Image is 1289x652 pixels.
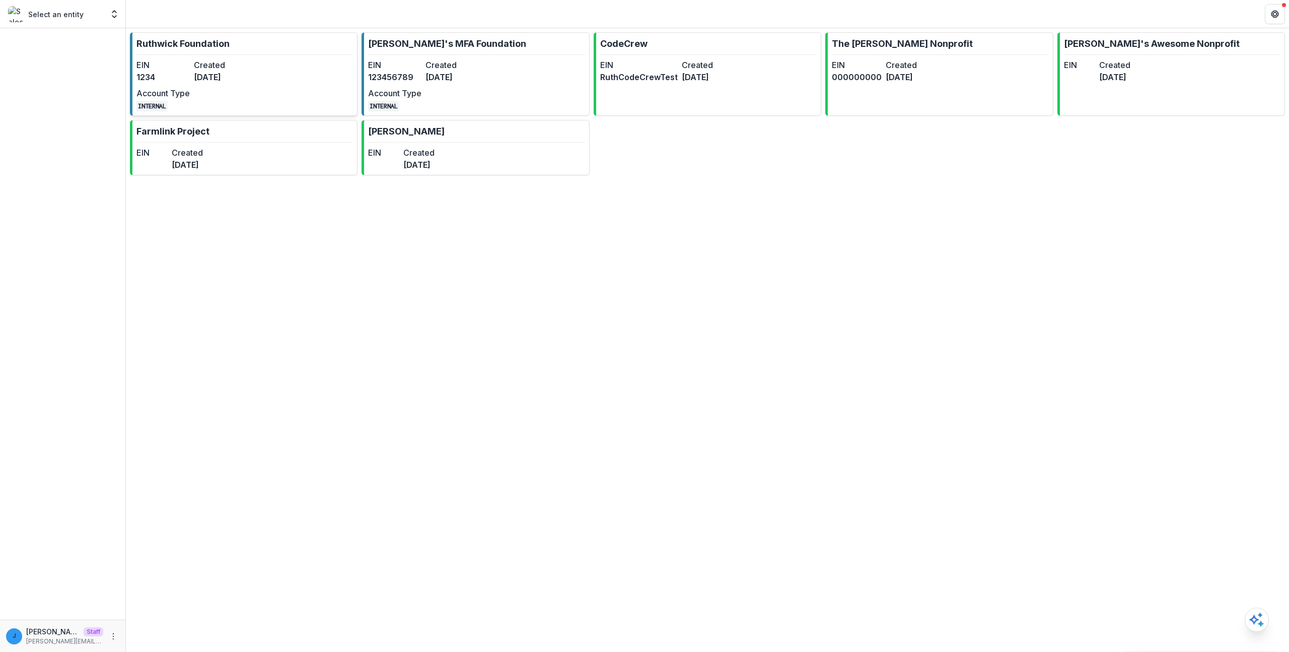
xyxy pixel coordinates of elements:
dt: EIN [368,59,421,71]
p: Staff [84,627,103,636]
dt: EIN [600,59,678,71]
a: [PERSON_NAME]'s Awesome NonprofitEINCreated[DATE] [1057,32,1285,116]
code: INTERNAL [368,101,399,111]
p: Ruthwick Foundation [136,37,230,50]
p: [PERSON_NAME]'s MFA Foundation [368,37,526,50]
dt: EIN [1064,59,1095,71]
p: Farmlink Project [136,124,209,138]
dd: [DATE] [403,159,435,171]
dd: [DATE] [886,71,936,83]
img: Select an entity [8,6,24,22]
dd: [DATE] [1099,71,1130,83]
dt: EIN [136,59,190,71]
p: [PERSON_NAME] [368,124,445,138]
a: [PERSON_NAME]EINCreated[DATE] [362,120,589,175]
a: CodeCrewEINRuthCodeCrewTestCreated[DATE] [594,32,821,116]
dd: [DATE] [425,71,479,83]
p: [PERSON_NAME]'s Awesome Nonprofit [1064,37,1240,50]
a: Farmlink ProjectEINCreated[DATE] [130,120,357,175]
dd: 1234 [136,71,190,83]
dd: 123456789 [368,71,421,83]
button: More [107,630,119,642]
button: Open entity switcher [107,4,121,24]
p: [PERSON_NAME][EMAIL_ADDRESS][DOMAIN_NAME] [26,626,80,637]
dt: Created [403,147,435,159]
dt: Account Type [136,87,190,99]
p: CodeCrew [600,37,648,50]
dt: EIN [368,147,399,159]
dd: [DATE] [172,159,203,171]
code: INTERNAL [136,101,168,111]
dt: Created [172,147,203,159]
dt: Created [1099,59,1130,71]
dt: Created [194,59,247,71]
dt: Account Type [368,87,421,99]
p: [PERSON_NAME][EMAIL_ADDRESS][DOMAIN_NAME] [26,637,103,646]
dt: Created [425,59,479,71]
a: The [PERSON_NAME] NonprofitEIN000000000Created[DATE] [825,32,1053,116]
dt: EIN [832,59,882,71]
button: Get Help [1265,4,1285,24]
button: Open AI Assistant [1245,608,1269,632]
dd: [DATE] [682,71,759,83]
a: [PERSON_NAME]'s MFA FoundationEIN123456789Created[DATE]Account TypeINTERNAL [362,32,589,116]
a: Ruthwick FoundationEIN1234Created[DATE]Account TypeINTERNAL [130,32,357,116]
p: The [PERSON_NAME] Nonprofit [832,37,973,50]
div: jonah@trytemelio.com [13,633,16,639]
dd: [DATE] [194,71,247,83]
dt: Created [886,59,936,71]
dt: Created [682,59,759,71]
dd: 000000000 [832,71,882,83]
dd: RuthCodeCrewTest [600,71,678,83]
p: Select an entity [28,9,84,20]
dt: EIN [136,147,168,159]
